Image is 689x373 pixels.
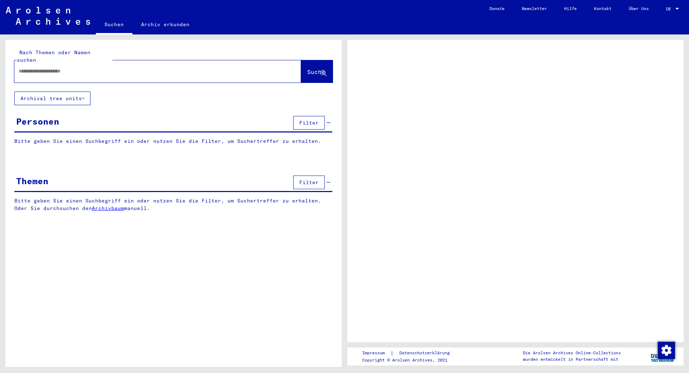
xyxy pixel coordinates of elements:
a: Archivbaum [92,205,124,211]
p: wurden entwickelt in Partnerschaft mit [523,356,621,363]
img: yv_logo.png [649,347,676,365]
p: Copyright © Arolsen Archives, 2021 [362,357,458,363]
p: Bitte geben Sie einen Suchbegriff ein oder nutzen Sie die Filter, um Suchertreffer zu erhalten. [14,137,332,145]
p: Die Arolsen Archives Online-Collections [523,350,621,356]
button: Filter [293,116,325,130]
span: Suche [307,68,325,75]
button: Filter [293,176,325,189]
a: Datenschutzerklärung [394,349,458,357]
span: Filter [299,120,319,126]
div: | [362,349,458,357]
img: Zustimmung ändern [658,342,675,359]
div: Zustimmung ändern [657,341,675,359]
button: Archival tree units [14,92,90,105]
span: DE [666,6,674,11]
div: Themen [16,174,48,187]
p: Bitte geben Sie einen Suchbegriff ein oder nutzen Sie die Filter, um Suchertreffer zu erhalten. O... [14,197,333,212]
a: Suchen [96,16,132,34]
span: Filter [299,179,319,186]
mat-label: Nach Themen oder Namen suchen [17,49,90,63]
img: Arolsen_neg.svg [6,7,90,25]
button: Suche [301,60,333,83]
a: Archiv erkunden [132,16,198,33]
div: Personen [16,115,59,128]
a: Impressum [362,349,390,357]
